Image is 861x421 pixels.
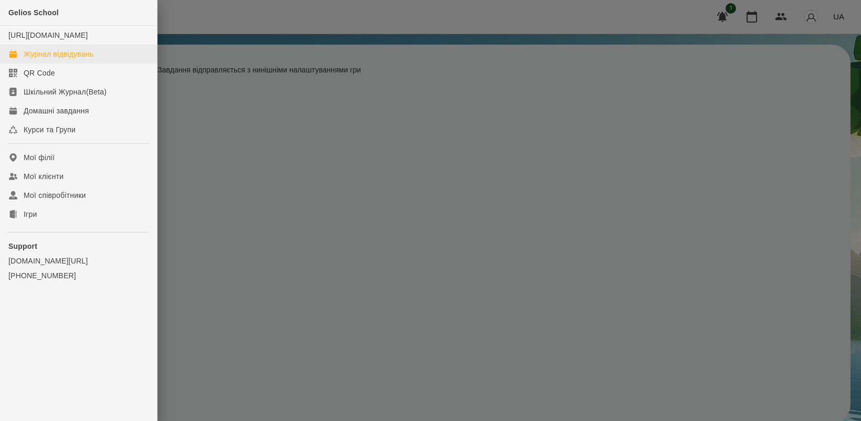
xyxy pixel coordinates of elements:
div: Шкільний Журнал(Beta) [24,87,107,97]
span: Gelios School [8,8,59,17]
a: [DOMAIN_NAME][URL] [8,256,149,266]
div: QR Code [24,68,55,78]
p: Support [8,241,149,251]
div: Курси та Групи [24,124,76,135]
a: [PHONE_NUMBER] [8,270,149,281]
div: Мої клієнти [24,171,64,182]
div: Журнал відвідувань [24,49,93,59]
div: Домашні завдання [24,106,89,116]
a: [URL][DOMAIN_NAME] [8,31,88,39]
div: Ігри [24,209,37,219]
div: Мої співробітники [24,190,86,201]
div: Мої філії [24,152,55,163]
